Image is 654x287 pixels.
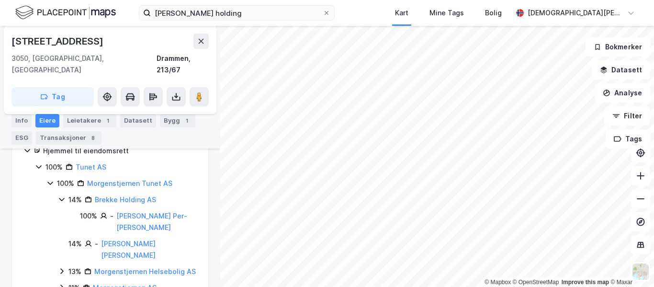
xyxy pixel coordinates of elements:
button: Tag [11,87,94,106]
a: Mapbox [485,279,511,286]
div: Drammen, 213/67 [157,53,209,76]
button: Bokmerker [586,37,650,57]
div: Info [11,114,32,127]
div: Bolig [485,7,502,19]
div: - [110,210,113,222]
div: 1 [182,116,192,126]
div: 100% [57,178,74,189]
div: Kart [395,7,408,19]
div: [STREET_ADDRESS] [11,34,105,49]
div: Transaksjoner [36,131,101,145]
a: [PERSON_NAME] [PERSON_NAME] [101,240,156,259]
div: 100% [80,210,97,222]
div: Hjemmel til eiendomsrett [43,145,197,157]
div: ESG [11,131,32,145]
iframe: Chat Widget [606,241,654,287]
div: Leietakere [63,114,116,127]
button: Tags [606,129,650,149]
div: Datasett [120,114,156,127]
div: 100% [45,161,63,173]
div: Eiere [35,114,59,127]
a: OpenStreetMap [513,279,559,286]
a: Morgenstjernen Tunet AS [87,179,172,187]
div: 14% [68,194,82,206]
a: Morgenstjernen Helsebolig AS [94,267,196,276]
div: 8 [88,133,98,143]
a: Tunet AS [76,163,106,171]
a: Improve this map [562,279,609,286]
button: Filter [604,106,650,126]
div: 3050, [GEOGRAPHIC_DATA], [GEOGRAPHIC_DATA] [11,53,157,76]
div: [DEMOGRAPHIC_DATA][PERSON_NAME] [528,7,623,19]
button: Analyse [595,83,650,103]
button: Datasett [592,60,650,80]
div: Bygg [160,114,195,127]
div: - [95,238,98,250]
div: Kontrollprogram for chat [606,241,654,287]
div: 14% [68,238,82,250]
a: [PERSON_NAME] Per-[PERSON_NAME] [116,212,187,231]
img: logo.f888ab2527a4732fd821a326f86c7f29.svg [15,4,116,21]
div: 1 [103,116,113,126]
a: Brekke Holding AS [95,195,156,204]
div: 13% [68,266,81,277]
div: Mine Tags [429,7,464,19]
input: Søk på adresse, matrikkel, gårdeiere, leietakere eller personer [151,6,323,20]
